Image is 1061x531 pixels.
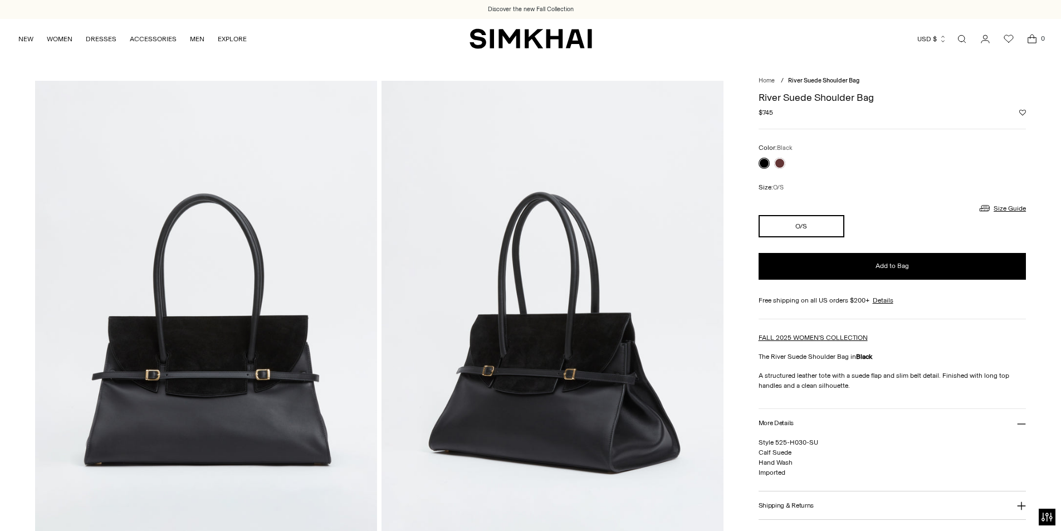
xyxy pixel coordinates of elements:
button: O/S [759,215,845,237]
span: River Suede Shoulder Bag [788,77,859,84]
a: Open search modal [951,28,973,50]
nav: breadcrumbs [759,76,1026,86]
h1: River Suede Shoulder Bag [759,92,1026,103]
a: Details [873,295,893,305]
button: Add to Wishlist [1019,109,1026,116]
a: SIMKHAI [470,28,592,50]
a: ACCESSORIES [130,27,177,51]
label: Color: [759,143,793,153]
button: USD $ [917,27,947,51]
span: Add to Bag [876,261,909,271]
span: 0 [1038,33,1048,43]
a: Open cart modal [1021,28,1043,50]
p: The River Suede Shoulder Bag in [759,352,1026,362]
a: Go to the account page [974,28,996,50]
button: More Details [759,409,1026,437]
a: Wishlist [998,28,1020,50]
div: / [781,76,784,86]
div: Free shipping on all US orders $200+ [759,295,1026,305]
a: Discover the new Fall Collection [488,5,574,14]
label: Size: [759,182,784,193]
a: FALL 2025 WOMEN'S COLLECTION [759,334,868,342]
span: $745 [759,108,773,118]
p: A structured leather tote with a suede flap and slim belt detail. Finished with long top handles ... [759,371,1026,391]
h3: Shipping & Returns [759,502,814,509]
strong: Black [856,353,872,361]
a: Home [759,77,775,84]
a: MEN [190,27,204,51]
h3: More Details [759,420,794,427]
span: Style 525-H030-SU Calf Suede Hand Wash Imported [759,439,818,476]
a: EXPLORE [218,27,247,51]
a: NEW [18,27,33,51]
a: Size Guide [978,201,1026,215]
span: O/S [773,184,784,191]
button: Add to Bag [759,253,1026,280]
span: Black [777,144,793,152]
a: WOMEN [47,27,72,51]
button: Shipping & Returns [759,491,1026,520]
a: DRESSES [86,27,116,51]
